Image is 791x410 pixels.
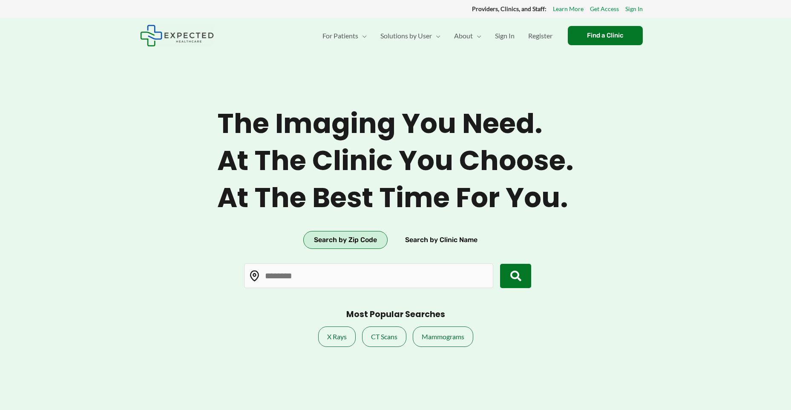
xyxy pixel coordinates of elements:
h3: Most Popular Searches [346,309,445,320]
span: For Patients [322,21,358,51]
span: The imaging you need. [217,107,574,140]
span: Solutions by User [380,21,432,51]
a: Sign In [625,3,643,14]
span: Menu Toggle [432,21,440,51]
a: Sign In [488,21,521,51]
a: Get Access [590,3,619,14]
a: Find a Clinic [568,26,643,45]
a: Learn More [553,3,584,14]
a: Mammograms [413,326,473,347]
nav: Primary Site Navigation [316,21,559,51]
strong: Providers, Clinics, and Staff: [472,5,547,12]
button: Search by Clinic Name [394,231,488,249]
button: Search by Zip Code [303,231,388,249]
span: About [454,21,473,51]
img: Location pin [249,271,260,282]
span: At the clinic you choose. [217,144,574,177]
span: Menu Toggle [358,21,367,51]
a: Solutions by UserMenu Toggle [374,21,447,51]
span: Menu Toggle [473,21,481,51]
a: Register [521,21,559,51]
img: Expected Healthcare Logo - side, dark font, small [140,25,214,46]
a: For PatientsMenu Toggle [316,21,374,51]
span: At the best time for you. [217,182,574,214]
a: X Rays [318,326,356,347]
a: AboutMenu Toggle [447,21,488,51]
span: Register [528,21,552,51]
a: CT Scans [362,326,406,347]
span: Sign In [495,21,515,51]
